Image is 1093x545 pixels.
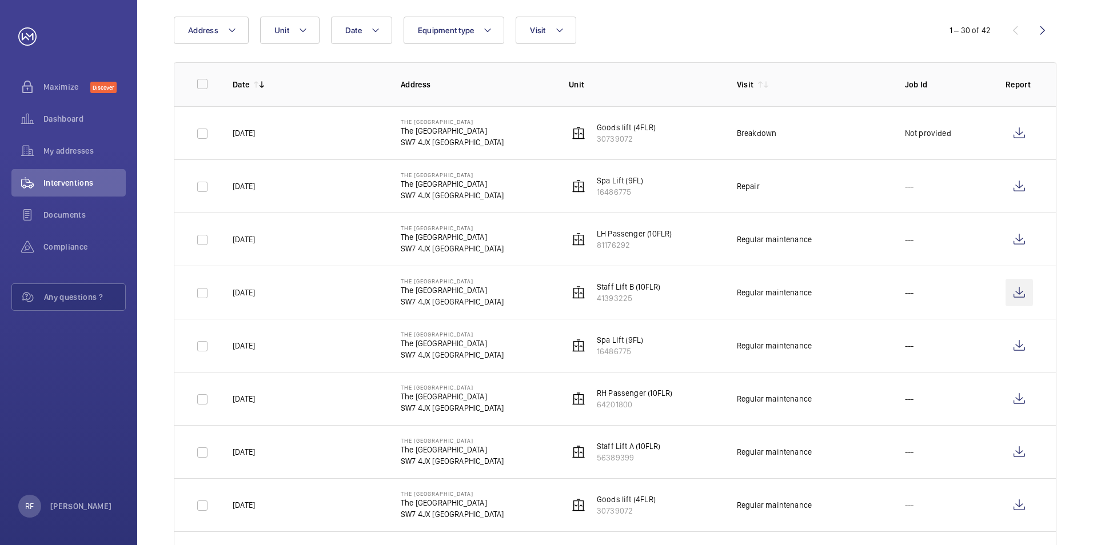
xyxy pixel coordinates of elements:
[274,26,289,35] span: Unit
[401,508,504,520] p: SW7 4JX [GEOGRAPHIC_DATA]
[331,17,392,44] button: Date
[44,291,125,303] span: Any questions ?
[233,446,255,458] p: [DATE]
[188,26,218,35] span: Address
[572,445,585,459] img: elevator.svg
[905,393,914,404] p: ---
[597,346,644,357] p: 16486775
[174,17,249,44] button: Address
[401,391,504,402] p: The [GEOGRAPHIC_DATA]
[90,82,117,93] span: Discover
[25,500,34,512] p: RF
[530,26,545,35] span: Visit
[572,233,585,246] img: elevator.svg
[401,497,504,508] p: The [GEOGRAPHIC_DATA]
[401,178,504,190] p: The [GEOGRAPHIC_DATA]
[401,338,504,349] p: The [GEOGRAPHIC_DATA]
[401,243,504,254] p: SW7 4JX [GEOGRAPHIC_DATA]
[905,181,914,192] p: ---
[737,393,812,404] div: Regular maintenance
[597,440,661,452] p: Staff Lift A (10FLR)
[233,234,255,245] p: [DATE]
[737,79,754,90] p: Visit
[401,171,504,178] p: The [GEOGRAPHIC_DATA]
[418,26,474,35] span: Equipment type
[401,118,504,125] p: The [GEOGRAPHIC_DATA]
[597,122,656,133] p: Goods lift (4FLR)
[401,137,504,148] p: SW7 4JX [GEOGRAPHIC_DATA]
[401,79,551,90] p: Address
[401,231,504,243] p: The [GEOGRAPHIC_DATA]
[905,127,951,139] p: Not provided
[597,239,672,251] p: 81176292
[737,446,812,458] div: Regular maintenance
[401,190,504,201] p: SW7 4JX [GEOGRAPHIC_DATA]
[401,125,504,137] p: The [GEOGRAPHIC_DATA]
[516,17,576,44] button: Visit
[597,399,673,410] p: 64201800
[401,490,504,497] p: The [GEOGRAPHIC_DATA]
[905,234,914,245] p: ---
[572,126,585,140] img: elevator.svg
[401,225,504,231] p: The [GEOGRAPHIC_DATA]
[572,498,585,512] img: elevator.svg
[597,334,644,346] p: Spa Lift (9FL)
[597,186,644,198] p: 16486775
[905,287,914,298] p: ---
[43,241,126,253] span: Compliance
[401,331,504,338] p: The [GEOGRAPHIC_DATA]
[597,505,656,516] p: 30739072
[43,209,126,221] span: Documents
[401,402,504,414] p: SW7 4JX [GEOGRAPHIC_DATA]
[737,234,812,245] div: Regular maintenance
[597,292,661,304] p: 41393225
[401,437,504,444] p: The [GEOGRAPHIC_DATA]
[43,145,126,157] span: My addresses
[401,284,504,296] p: The [GEOGRAPHIC_DATA]
[43,81,90,93] span: Maximize
[737,127,777,139] div: Breakdown
[50,500,112,512] p: [PERSON_NAME]
[233,287,255,298] p: [DATE]
[233,340,255,351] p: [DATE]
[597,387,673,399] p: RH Passenger (10FLR)
[401,296,504,307] p: SW7 4JX [GEOGRAPHIC_DATA]
[233,79,249,90] p: Date
[572,339,585,352] img: elevator.svg
[572,286,585,299] img: elevator.svg
[1006,79,1033,90] p: Report
[597,494,656,505] p: Goods lift (4FLR)
[260,17,320,44] button: Unit
[905,340,914,351] p: ---
[737,340,812,351] div: Regular maintenance
[233,127,255,139] p: [DATE]
[572,179,585,193] img: elevator.svg
[950,25,991,36] div: 1 – 30 of 42
[597,175,644,186] p: Spa Lift (9FL)
[401,444,504,455] p: The [GEOGRAPHIC_DATA]
[597,281,661,292] p: Staff Lift B (10FLR)
[233,181,255,192] p: [DATE]
[905,499,914,511] p: ---
[572,392,585,406] img: elevator.svg
[401,349,504,360] p: SW7 4JX [GEOGRAPHIC_DATA]
[737,499,812,511] div: Regular maintenance
[404,17,505,44] button: Equipment type
[401,455,504,467] p: SW7 4JX [GEOGRAPHIC_DATA]
[597,133,656,145] p: 30739072
[737,287,812,298] div: Regular maintenance
[597,228,672,239] p: LH Passenger (10FLR)
[569,79,719,90] p: Unit
[905,446,914,458] p: ---
[43,177,126,189] span: Interventions
[43,113,126,125] span: Dashboard
[905,79,987,90] p: Job Id
[401,278,504,284] p: The [GEOGRAPHIC_DATA]
[597,452,661,463] p: 56389399
[401,384,504,391] p: The [GEOGRAPHIC_DATA]
[345,26,362,35] span: Date
[233,499,255,511] p: [DATE]
[737,181,760,192] div: Repair
[233,393,255,404] p: [DATE]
